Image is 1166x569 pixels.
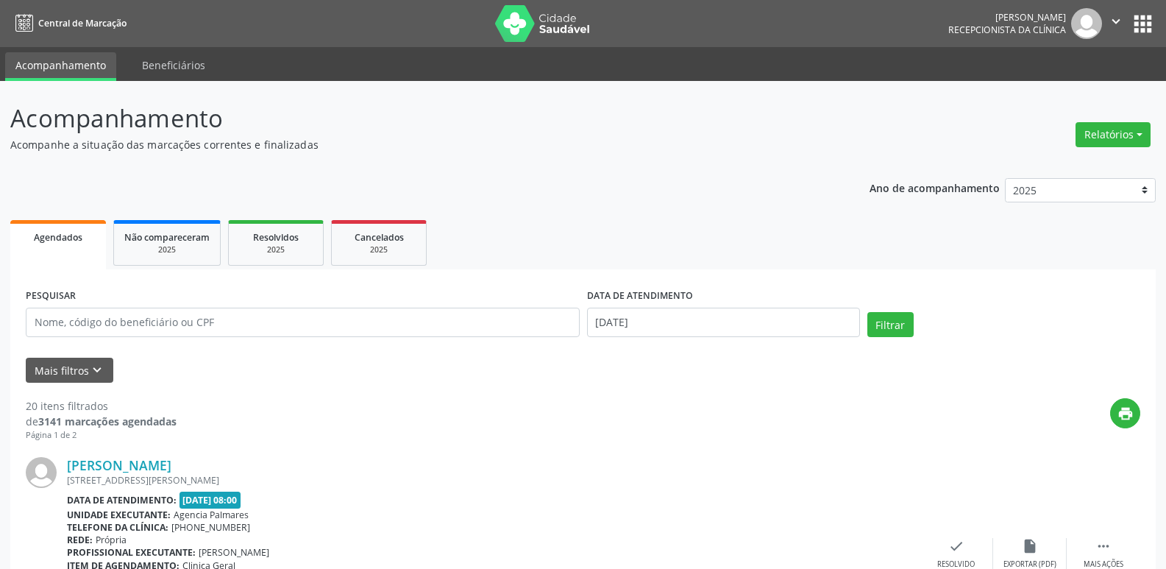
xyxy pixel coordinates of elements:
[253,231,299,244] span: Resolvidos
[171,521,250,534] span: [PHONE_NUMBER]
[179,492,241,509] span: [DATE] 08:00
[1095,538,1112,554] i: 
[34,231,82,244] span: Agendados
[948,538,964,554] i: check
[5,52,116,81] a: Acompanhamento
[67,534,93,546] b: Rede:
[1076,122,1151,147] button: Relatórios
[38,17,127,29] span: Central de Marcação
[10,137,812,152] p: Acompanhe a situação das marcações correntes e finalizadas
[26,429,177,442] div: Página 1 de 2
[587,308,860,337] input: Selecione um intervalo
[342,244,416,255] div: 2025
[26,358,113,384] button: Mais filtroskeyboard_arrow_down
[10,11,127,35] a: Central de Marcação
[587,285,693,308] label: DATA DE ATENDIMENTO
[239,244,313,255] div: 2025
[67,509,171,521] b: Unidade executante:
[132,52,216,78] a: Beneficiários
[67,546,196,559] b: Profissional executante:
[26,457,57,488] img: img
[1108,13,1124,29] i: 
[1110,398,1140,428] button: print
[1117,406,1134,422] i: print
[67,474,920,487] div: [STREET_ADDRESS][PERSON_NAME]
[355,231,404,244] span: Cancelados
[89,362,105,378] i: keyboard_arrow_down
[124,231,210,244] span: Não compareceram
[1071,8,1102,39] img: img
[870,178,1000,197] p: Ano de acompanhamento
[26,308,580,337] input: Nome, código do beneficiário ou CPF
[199,546,269,559] span: [PERSON_NAME]
[867,312,914,337] button: Filtrar
[10,100,812,137] p: Acompanhamento
[1022,538,1038,554] i: insert_drive_file
[67,521,168,534] b: Telefone da clínica:
[174,509,249,521] span: Agencia Palmares
[38,414,177,428] strong: 3141 marcações agendadas
[26,398,177,414] div: 20 itens filtrados
[948,24,1066,36] span: Recepcionista da clínica
[124,244,210,255] div: 2025
[1130,11,1156,37] button: apps
[26,285,76,308] label: PESQUISAR
[26,414,177,429] div: de
[96,534,127,546] span: Própria
[948,11,1066,24] div: [PERSON_NAME]
[1102,8,1130,39] button: 
[67,494,177,506] b: Data de atendimento:
[67,457,171,473] a: [PERSON_NAME]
